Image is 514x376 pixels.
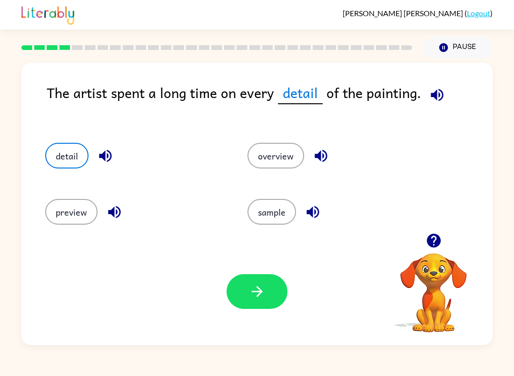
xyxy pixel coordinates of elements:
[386,238,481,334] video: Your browser must support playing .mp4 files to use Literably. Please try using another browser.
[278,82,323,104] span: detail
[343,9,465,18] span: [PERSON_NAME] [PERSON_NAME]
[424,37,493,59] button: Pause
[343,9,493,18] div: ( )
[47,82,493,124] div: The artist spent a long time on every of the painting.
[45,199,98,225] button: preview
[21,4,74,25] img: Literably
[247,143,304,168] button: overview
[467,9,490,18] a: Logout
[247,199,296,225] button: sample
[45,143,89,168] button: detail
